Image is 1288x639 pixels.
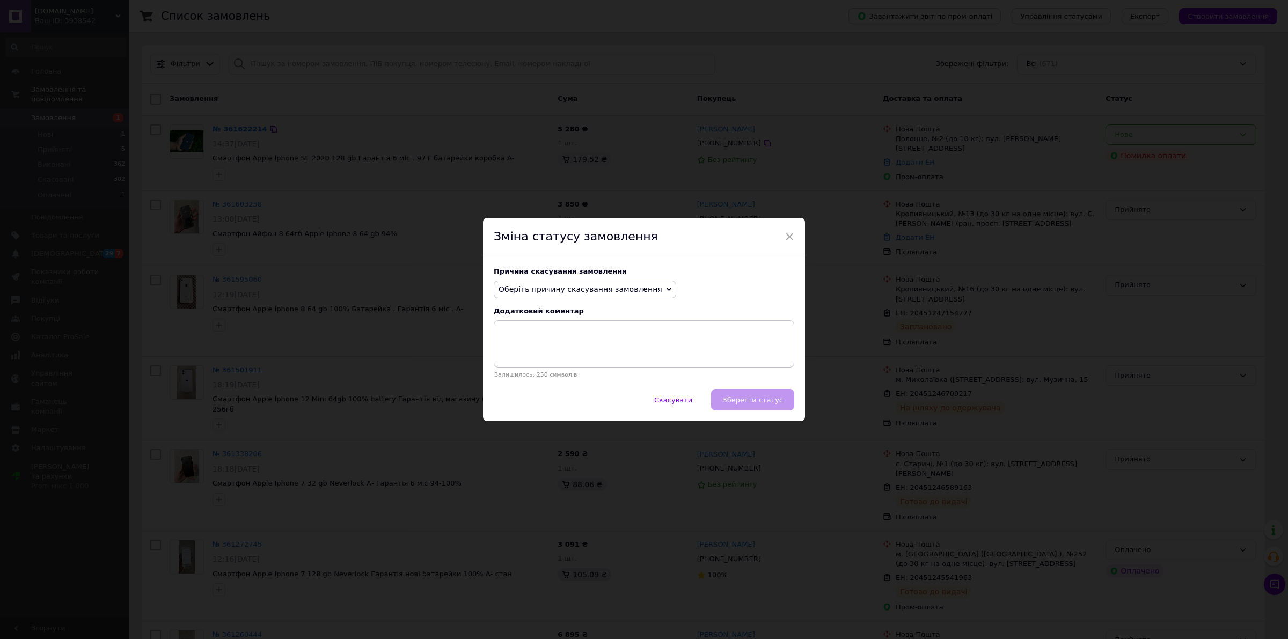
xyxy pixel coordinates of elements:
[494,267,794,275] div: Причина скасування замовлення
[654,396,692,404] span: Скасувати
[483,218,805,256] div: Зміна статусу замовлення
[499,285,662,293] span: Оберіть причину скасування замовлення
[643,389,704,410] button: Скасувати
[494,307,794,315] div: Додатковий коментар
[785,227,794,246] span: ×
[494,371,794,378] p: Залишилось: 250 символів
